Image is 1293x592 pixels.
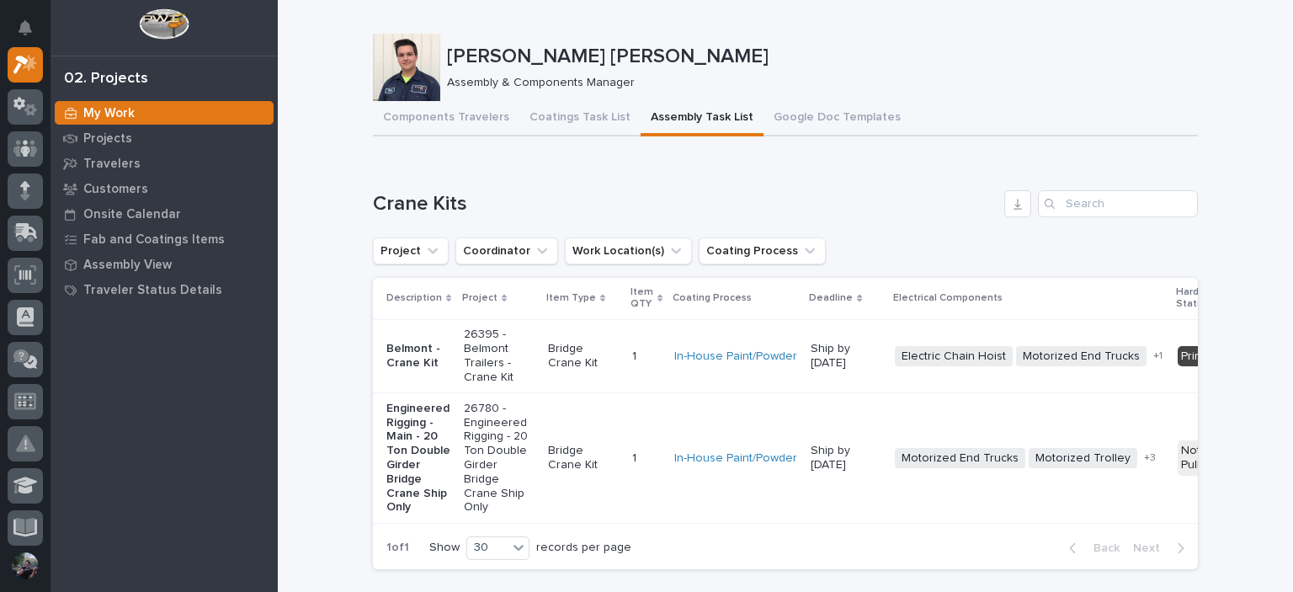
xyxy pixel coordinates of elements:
[673,289,752,307] p: Coating Process
[1178,346,1222,367] div: Printed
[1144,453,1156,463] span: + 3
[64,70,148,88] div: 02. Projects
[632,346,640,364] p: 1
[429,541,460,555] p: Show
[447,45,1191,69] p: [PERSON_NAME] [PERSON_NAME]
[1153,351,1163,361] span: + 1
[895,346,1013,367] span: Electric Chain Hoist
[1126,541,1198,556] button: Next
[373,237,449,264] button: Project
[536,541,631,555] p: records per page
[51,151,278,176] a: Travelers
[641,101,764,136] button: Assembly Task List
[1056,541,1126,556] button: Back
[464,328,535,384] p: 26395 - Belmont Trailers - Crane Kit
[447,76,1184,90] p: Assembly & Components Manager
[464,402,535,515] p: 26780 - Engineered Rigging - 20 Ton Double Girder Bridge Crane Ship Only
[386,289,442,307] p: Description
[895,448,1025,469] span: Motorized End Trucks
[51,227,278,252] a: Fab and Coatings Items
[83,258,172,273] p: Assembly View
[51,125,278,151] a: Projects
[1083,541,1120,556] span: Back
[373,527,423,568] p: 1 of 1
[674,349,797,364] a: In-House Paint/Powder
[764,101,911,136] button: Google Doc Templates
[1178,440,1230,476] div: Not Pulled
[1029,448,1137,469] span: Motorized Trolley
[51,252,278,277] a: Assembly View
[699,237,826,264] button: Coating Process
[8,10,43,45] button: Notifications
[809,289,853,307] p: Deadline
[548,342,619,371] p: Bridge Crane Kit
[462,289,498,307] p: Project
[674,451,797,466] a: In-House Paint/Powder
[373,101,519,136] button: Components Travelers
[83,283,222,298] p: Traveler Status Details
[51,100,278,125] a: My Work
[1176,283,1222,314] p: Hardware Status
[467,539,508,557] div: 30
[1016,346,1147,367] span: Motorized End Trucks
[546,289,596,307] p: Item Type
[565,237,692,264] button: Work Location(s)
[548,444,619,472] p: Bridge Crane Kit
[51,201,278,227] a: Onsite Calendar
[8,548,43,584] button: users-avatar
[83,157,141,172] p: Travelers
[1038,190,1198,217] input: Search
[811,444,881,472] p: Ship by [DATE]
[83,131,132,147] p: Projects
[632,448,640,466] p: 1
[51,277,278,302] a: Traveler Status Details
[83,182,148,197] p: Customers
[631,283,653,314] p: Item QTY
[51,176,278,201] a: Customers
[83,106,135,121] p: My Work
[811,342,881,371] p: Ship by [DATE]
[519,101,641,136] button: Coatings Task List
[455,237,558,264] button: Coordinator
[139,8,189,40] img: Workspace Logo
[1133,541,1170,556] span: Next
[373,192,998,216] h1: Crane Kits
[83,207,181,222] p: Onsite Calendar
[386,402,450,515] p: Engineered Rigging - Main - 20 Ton Double Girder Bridge Crane Ship Only
[83,232,225,248] p: Fab and Coatings Items
[386,342,450,371] p: Belmont - Crane Kit
[21,20,43,47] div: Notifications
[893,289,1003,307] p: Electrical Components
